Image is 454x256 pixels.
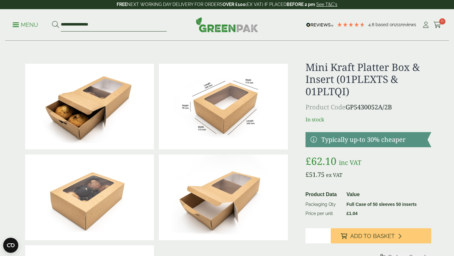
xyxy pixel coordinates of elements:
a: 0 [434,20,441,30]
img: IMG_4594 [159,154,288,240]
div: 4.79 Stars [337,22,365,27]
span: Add to Basket [350,233,395,240]
span: 211 [395,22,401,27]
span: £ [306,170,309,179]
i: My Account [422,22,430,28]
span: Based on [375,22,395,27]
span: reviews [401,22,416,27]
a: See T&C's [316,2,337,7]
bdi: 1.04 [346,211,358,216]
span: £ [346,211,349,216]
span: £ [306,154,311,168]
img: Platter_mini [159,64,288,149]
strong: FREE [117,2,127,7]
a: Menu [13,21,38,27]
span: inc VAT [339,158,361,167]
p: GP5430052A/2B [306,102,431,112]
strong: BEFORE 2 pm [287,2,315,7]
i: Cart [434,22,441,28]
bdi: 62.10 [306,154,336,168]
img: IMG_4535 [25,64,154,149]
span: ex VAT [326,172,342,178]
td: Price per unit [303,209,344,218]
td: Packaging Qty [303,200,344,209]
bdi: 51.75 [306,170,324,179]
button: Open CMP widget [3,238,18,253]
strong: OVER £100 [223,2,246,7]
h1: Mini Kraft Platter Box & Insert (01PLEXTS & 01PLTQI) [306,61,431,97]
img: REVIEWS.io [306,23,334,27]
strong: Full Case of 50 sleeves 50 inserts [346,202,417,207]
p: Menu [13,21,38,29]
p: In stock [306,116,431,123]
th: Value [344,189,429,200]
img: GreenPak Supplies [196,17,258,32]
th: Product Data [303,189,344,200]
img: IMG_4539 [25,154,154,240]
span: 4.8 [368,22,375,27]
span: 0 [439,18,445,25]
button: Add to Basket [331,228,431,243]
span: Product Code [306,103,346,111]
